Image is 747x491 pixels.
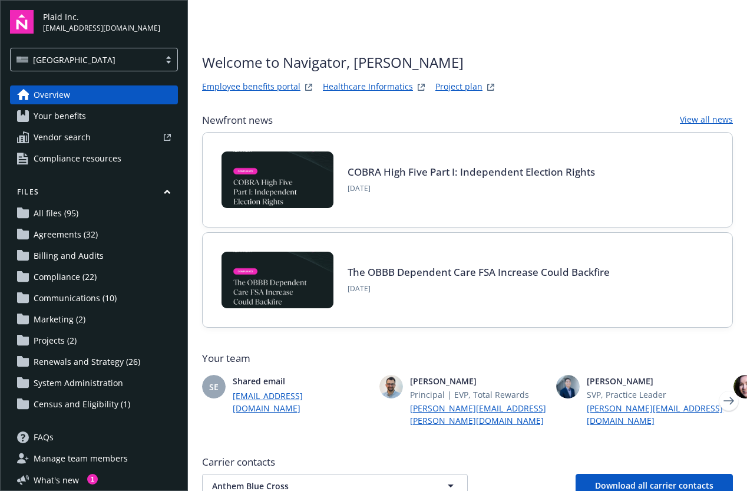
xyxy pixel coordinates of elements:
[587,388,724,401] span: SVP, Practice Leader
[10,246,178,265] a: Billing and Audits
[348,165,595,179] a: COBRA High Five Part I: Independent Election Rights
[595,480,713,491] span: Download all carrier contacts
[34,107,86,126] span: Your benefits
[33,54,115,66] span: [GEOGRAPHIC_DATA]
[10,289,178,308] a: Communications (10)
[34,204,78,223] span: All files (95)
[34,449,128,468] span: Manage team members
[410,388,547,401] span: Principal | EVP, Total Rewards
[719,391,738,410] a: Next
[484,80,498,94] a: projectPlanWebsite
[10,268,178,286] a: Compliance (22)
[10,225,178,244] a: Agreements (32)
[348,265,610,279] a: The OBBB Dependent Care FSA Increase Could Backfire
[43,11,160,23] span: Plaid Inc.
[202,351,733,365] span: Your team
[34,128,91,147] span: Vendor search
[202,455,733,469] span: Carrier contacts
[87,474,98,485] div: 1
[10,149,178,168] a: Compliance resources
[34,331,77,350] span: Projects (2)
[34,246,104,265] span: Billing and Audits
[10,352,178,371] a: Renewals and Strategy (26)
[222,252,333,308] img: BLOG-Card Image - Compliance - OBBB Dep Care FSA - 08-01-25.jpg
[34,85,70,104] span: Overview
[34,428,54,447] span: FAQs
[202,113,273,127] span: Newfront news
[10,85,178,104] a: Overview
[34,310,85,329] span: Marketing (2)
[556,375,580,398] img: photo
[10,374,178,393] a: System Administration
[10,187,178,202] button: Files
[202,80,300,94] a: Employee benefits portal
[202,52,498,73] span: Welcome to Navigator , [PERSON_NAME]
[323,80,413,94] a: Healthcare Informatics
[435,80,482,94] a: Project plan
[43,10,178,34] button: Plaid Inc.[EMAIL_ADDRESS][DOMAIN_NAME]
[10,331,178,350] a: Projects (2)
[233,390,370,414] a: [EMAIL_ADDRESS][DOMAIN_NAME]
[34,289,117,308] span: Communications (10)
[10,474,98,486] button: What's new1
[302,80,316,94] a: striveWebsite
[34,225,98,244] span: Agreements (32)
[34,374,123,393] span: System Administration
[10,395,178,414] a: Census and Eligibility (1)
[379,375,403,398] img: photo
[34,268,97,286] span: Compliance (22)
[348,183,595,194] span: [DATE]
[348,284,610,294] span: [DATE]
[10,428,178,447] a: FAQs
[233,375,370,387] span: Shared email
[410,375,547,387] span: [PERSON_NAME]
[410,402,547,427] a: [PERSON_NAME][EMAIL_ADDRESS][PERSON_NAME][DOMAIN_NAME]
[34,352,140,371] span: Renewals and Strategy (26)
[680,113,733,127] a: View all news
[10,10,34,34] img: navigator-logo.svg
[10,128,178,147] a: Vendor search
[10,310,178,329] a: Marketing (2)
[10,204,178,223] a: All files (95)
[222,151,333,208] img: BLOG-Card Image - Compliance - COBRA High Five Pt 1 07-18-25.jpg
[587,375,724,387] span: [PERSON_NAME]
[209,381,219,393] span: SE
[43,23,160,34] span: [EMAIL_ADDRESS][DOMAIN_NAME]
[10,449,178,468] a: Manage team members
[10,107,178,126] a: Your benefits
[34,149,121,168] span: Compliance resources
[34,474,79,486] span: What ' s new
[34,395,130,414] span: Census and Eligibility (1)
[587,402,724,427] a: [PERSON_NAME][EMAIL_ADDRESS][DOMAIN_NAME]
[16,54,154,66] span: [GEOGRAPHIC_DATA]
[414,80,428,94] a: springbukWebsite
